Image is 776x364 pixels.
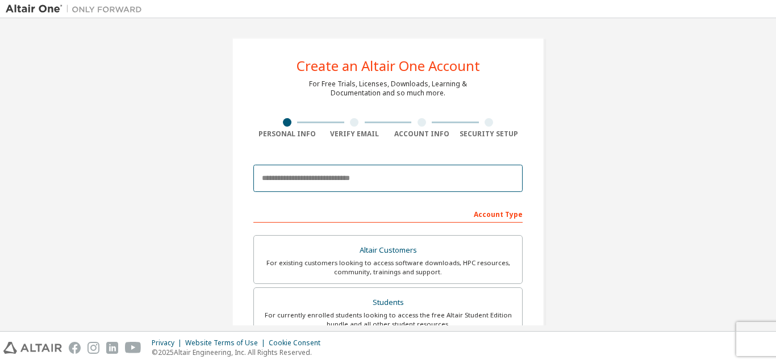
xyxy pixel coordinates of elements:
div: For existing customers looking to access software downloads, HPC resources, community, trainings ... [261,258,515,277]
div: Create an Altair One Account [297,59,480,73]
div: Security Setup [456,129,523,139]
p: © 2025 Altair Engineering, Inc. All Rights Reserved. [152,348,327,357]
div: Account Type [253,204,523,223]
div: For currently enrolled students looking to access the free Altair Student Edition bundle and all ... [261,311,515,329]
img: youtube.svg [125,342,141,354]
img: instagram.svg [87,342,99,354]
div: Students [261,295,515,311]
div: Personal Info [253,129,321,139]
div: For Free Trials, Licenses, Downloads, Learning & Documentation and so much more. [309,80,467,98]
img: facebook.svg [69,342,81,354]
div: Website Terms of Use [185,338,269,348]
div: Account Info [388,129,456,139]
div: Altair Customers [261,242,515,258]
div: Verify Email [321,129,389,139]
div: Privacy [152,338,185,348]
img: linkedin.svg [106,342,118,354]
div: Cookie Consent [269,338,327,348]
img: altair_logo.svg [3,342,62,354]
img: Altair One [6,3,148,15]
